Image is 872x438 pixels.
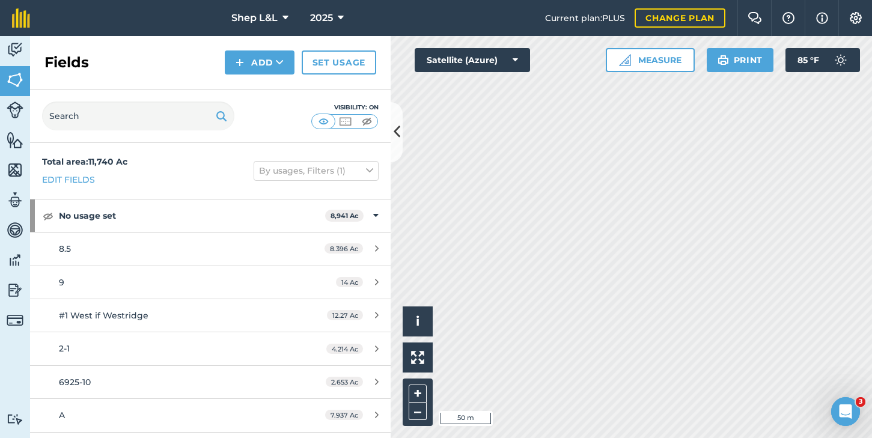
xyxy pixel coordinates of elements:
[7,312,23,329] img: svg+xml;base64,PD94bWwgdmVyc2lvbj0iMS4wIiBlbmNvZGluZz0idXRmLTgiPz4KPCEtLSBHZW5lcmF0b3I6IEFkb2JlIE...
[816,11,828,25] img: svg+xml;base64,PHN2ZyB4bWxucz0iaHR0cDovL3d3dy53My5vcmcvMjAwMC9zdmciIHdpZHRoPSIxNyIgaGVpZ2h0PSIxNy...
[7,251,23,269] img: svg+xml;base64,PD94bWwgdmVyc2lvbj0iMS4wIiBlbmNvZGluZz0idXRmLTgiPz4KPCEtLSBHZW5lcmF0b3I6IEFkb2JlIE...
[30,399,391,431] a: A7.937 Ac
[545,11,625,25] span: Current plan : PLUS
[403,306,433,336] button: i
[43,208,53,223] img: svg+xml;base64,PHN2ZyB4bWxucz0iaHR0cDovL3d3dy53My5vcmcvMjAwMC9zdmciIHdpZHRoPSIxOCIgaGVpZ2h0PSIyNC...
[7,131,23,149] img: svg+xml;base64,PHN2ZyB4bWxucz0iaHR0cDovL3d3dy53My5vcmcvMjAwMC9zdmciIHdpZHRoPSI1NiIgaGVpZ2h0PSI2MC...
[59,410,65,421] span: A
[359,115,374,127] img: svg+xml;base64,PHN2ZyB4bWxucz0iaHR0cDovL3d3dy53My5vcmcvMjAwMC9zdmciIHdpZHRoPSI1MCIgaGVpZ2h0PSI0MC...
[849,12,863,24] img: A cog icon
[302,50,376,75] a: Set usage
[30,266,391,299] a: 914 Ac
[338,115,353,127] img: svg+xml;base64,PHN2ZyB4bWxucz0iaHR0cDovL3d3dy53My5vcmcvMjAwMC9zdmciIHdpZHRoPSI1MCIgaGVpZ2h0PSI0MC...
[236,55,244,70] img: svg+xml;base64,PHN2ZyB4bWxucz0iaHR0cDovL3d3dy53My5vcmcvMjAwMC9zdmciIHdpZHRoPSIxNCIgaGVpZ2h0PSIyNC...
[831,397,860,426] iframe: Intercom live chat
[311,103,379,112] div: Visibility: On
[781,12,796,24] img: A question mark icon
[12,8,30,28] img: fieldmargin Logo
[7,281,23,299] img: svg+xml;base64,PD94bWwgdmVyc2lvbj0iMS4wIiBlbmNvZGluZz0idXRmLTgiPz4KPCEtLSBHZW5lcmF0b3I6IEFkb2JlIE...
[7,161,23,179] img: svg+xml;base64,PHN2ZyB4bWxucz0iaHR0cDovL3d3dy53My5vcmcvMjAwMC9zdmciIHdpZHRoPSI1NiIgaGVpZ2h0PSI2MC...
[30,332,391,365] a: 2-14.214 Ac
[30,299,391,332] a: #1 West if Westridge12.27 Ac
[797,48,819,72] span: 85 ° F
[409,385,427,403] button: +
[310,11,333,25] span: 2025
[231,11,278,25] span: Shep L&L
[7,221,23,239] img: svg+xml;base64,PD94bWwgdmVyc2lvbj0iMS4wIiBlbmNvZGluZz0idXRmLTgiPz4KPCEtLSBHZW5lcmF0b3I6IEFkb2JlIE...
[225,50,294,75] button: Add
[30,366,391,398] a: 6925-102.653 Ac
[785,48,860,72] button: 85 °F
[409,403,427,420] button: –
[325,243,363,254] span: 8.396 Ac
[7,71,23,89] img: svg+xml;base64,PHN2ZyB4bWxucz0iaHR0cDovL3d3dy53My5vcmcvMjAwMC9zdmciIHdpZHRoPSI1NiIgaGVpZ2h0PSI2MC...
[829,48,853,72] img: svg+xml;base64,PD94bWwgdmVyc2lvbj0iMS4wIiBlbmNvZGluZz0idXRmLTgiPz4KPCEtLSBHZW5lcmF0b3I6IEFkb2JlIE...
[326,377,363,387] span: 2.653 Ac
[327,310,363,320] span: 12.27 Ac
[59,310,148,321] span: #1 West if Westridge
[325,410,363,420] span: 7.937 Ac
[59,343,70,354] span: 2-1
[42,156,127,167] strong: Total area : 11,740 Ac
[30,233,391,265] a: 8.58.396 Ac
[619,54,631,66] img: Ruler icon
[415,48,530,72] button: Satellite (Azure)
[411,351,424,364] img: Four arrows, one pointing top left, one top right, one bottom right and the last bottom left
[59,277,64,288] span: 9
[718,53,729,67] img: svg+xml;base64,PHN2ZyB4bWxucz0iaHR0cDovL3d3dy53My5vcmcvMjAwMC9zdmciIHdpZHRoPSIxOSIgaGVpZ2h0PSIyNC...
[316,115,331,127] img: svg+xml;base64,PHN2ZyB4bWxucz0iaHR0cDovL3d3dy53My5vcmcvMjAwMC9zdmciIHdpZHRoPSI1MCIgaGVpZ2h0PSI0MC...
[59,199,325,232] strong: No usage set
[416,314,419,329] span: i
[336,277,363,287] span: 14 Ac
[7,413,23,425] img: svg+xml;base64,PD94bWwgdmVyc2lvbj0iMS4wIiBlbmNvZGluZz0idXRmLTgiPz4KPCEtLSBHZW5lcmF0b3I6IEFkb2JlIE...
[59,377,91,388] span: 6925-10
[42,173,95,186] a: Edit fields
[254,161,379,180] button: By usages, Filters (1)
[7,191,23,209] img: svg+xml;base64,PD94bWwgdmVyc2lvbj0iMS4wIiBlbmNvZGluZz0idXRmLTgiPz4KPCEtLSBHZW5lcmF0b3I6IEFkb2JlIE...
[59,243,71,254] span: 8.5
[7,102,23,118] img: svg+xml;base64,PD94bWwgdmVyc2lvbj0iMS4wIiBlbmNvZGluZz0idXRmLTgiPz4KPCEtLSBHZW5lcmF0b3I6IEFkb2JlIE...
[7,41,23,59] img: svg+xml;base64,PD94bWwgdmVyc2lvbj0iMS4wIiBlbmNvZGluZz0idXRmLTgiPz4KPCEtLSBHZW5lcmF0b3I6IEFkb2JlIE...
[635,8,725,28] a: Change plan
[748,12,762,24] img: Two speech bubbles overlapping with the left bubble in the forefront
[216,109,227,123] img: svg+xml;base64,PHN2ZyB4bWxucz0iaHR0cDovL3d3dy53My5vcmcvMjAwMC9zdmciIHdpZHRoPSIxOSIgaGVpZ2h0PSIyNC...
[42,102,234,130] input: Search
[331,211,359,220] strong: 8,941 Ac
[30,199,391,232] div: No usage set8,941 Ac
[606,48,695,72] button: Measure
[44,53,89,72] h2: Fields
[856,397,865,407] span: 3
[326,344,363,354] span: 4.214 Ac
[707,48,774,72] button: Print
